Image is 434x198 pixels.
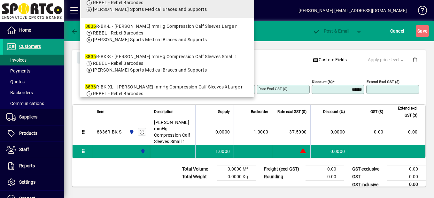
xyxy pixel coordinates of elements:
span: [PERSON_NAME] Sports Medical Braces and Supports [93,67,207,72]
td: Total Volume [179,165,217,173]
app-page-header-button: Close [75,55,100,60]
a: Suppliers [3,109,64,125]
a: Knowledge Base [413,1,426,22]
app-page-header-button: Delete [407,57,422,63]
mat-label: Discount (%) [312,80,333,84]
span: [PERSON_NAME] mmHg Compression Calf Sleeves Small r [154,119,192,145]
td: 0.00 [387,181,426,189]
mat-label: Rate excl GST ($) [259,87,287,91]
span: Rate excl GST ($) [277,108,306,115]
span: ave [417,26,427,36]
span: Reports [19,163,35,168]
span: Settings [19,179,35,185]
a: Home [3,22,64,38]
a: Communications [3,98,64,109]
td: 0.0000 Kg [217,173,256,181]
span: Invoices [6,57,27,63]
em: 8836 [85,54,96,59]
mat-option: 8836R-BK-XL - McDavid mmHg Compression Calf Sleeves XLarge r [80,79,254,109]
a: Products [3,126,64,141]
td: 0.0000 M³ [217,165,256,173]
td: GST [349,173,387,181]
span: Close [80,53,96,63]
td: Freight (excl GST) [261,165,306,173]
span: Item [97,108,105,115]
span: S [417,28,420,34]
td: 0.00 [387,173,426,181]
div: 8836R-BK-S [97,129,122,135]
mat-option: 8836R-BK-L - McDavid mmHg Compression Calf Sleeves Large r [80,18,254,48]
a: Settings [3,174,64,190]
span: Sportco Ltd Warehouse [139,148,146,155]
span: Custom Fields [313,57,347,63]
a: Invoices [3,55,64,65]
span: Discount (%) [323,108,345,115]
span: REBEL - Rebel Barcodes [93,91,143,96]
span: Products [19,131,37,136]
td: Total Weight [179,173,217,181]
button: Save [416,25,429,37]
em: 8836 [85,24,96,29]
span: Quotes [6,79,25,84]
span: Back [71,28,92,34]
span: Customers [19,44,41,49]
div: R-BK-L - [PERSON_NAME] mmHg Compression Calf Sleeves Large r [85,23,237,30]
td: 0.0000 [310,119,349,145]
span: Staff [19,147,29,152]
td: GST inclusive [349,181,387,189]
mat-label: Extend excl GST ($) [367,80,399,84]
span: Cancel [390,26,404,36]
a: Staff [3,142,64,158]
span: Apply price level [368,57,405,63]
span: ost & Email [313,28,350,34]
span: Sportco Ltd Warehouse [128,128,135,135]
span: Communications [6,101,44,106]
button: Delete [407,52,422,67]
span: Backorders [6,90,33,95]
span: [PERSON_NAME] Sports Medical Braces and Supports [93,37,207,42]
span: 1.0000 [215,148,230,155]
button: Back [69,25,94,37]
div: R-BK-XL - [PERSON_NAME] mmHg Compression Calf Sleeves XLarge r [85,84,243,90]
span: Suppliers [19,114,37,119]
td: 0.00 [306,173,344,181]
span: REBEL - Rebel Barcodes [93,61,143,66]
div: R-BK-S - [PERSON_NAME] mmHg Compression Calf Sleeves Small r [85,53,236,60]
button: Cancel [389,25,406,37]
button: Close [77,52,99,64]
span: Description [154,108,174,115]
td: 0.00 [306,165,344,173]
span: REBEL - Rebel Barcodes [93,30,143,35]
button: Post & Email [309,25,353,37]
mat-option: 8836R-BK-S - McDavid mmHg Compression Calf Sleeves Small r [80,48,254,79]
td: 0.00 [387,119,425,145]
span: Supply [218,108,230,115]
span: Payments [6,68,30,73]
app-page-header-button: Back [64,25,99,37]
button: Custom Fields [310,54,349,66]
button: Apply price level [365,54,407,66]
td: GST exclusive [349,165,387,173]
div: Product [72,46,426,69]
td: 0.0000 [310,145,349,158]
span: Home [19,27,31,33]
td: 0.00 [387,165,426,173]
span: Extend excl GST ($) [391,105,417,119]
a: Payments [3,65,64,76]
span: 1.0000 [254,129,268,135]
span: P [324,28,327,34]
div: [PERSON_NAME] [EMAIL_ADDRESS][DOMAIN_NAME] [298,5,407,16]
td: Rounding [261,173,306,181]
a: Reports [3,158,64,174]
span: GST ($) [370,108,383,115]
td: 0.00 [349,119,387,145]
span: [PERSON_NAME] Sports Medical Braces and Supports [93,7,207,12]
span: Backorder [251,108,268,115]
span: 0.0000 [215,129,230,135]
a: Backorders [3,87,64,98]
a: Quotes [3,76,64,87]
div: 37.5000 [276,129,306,135]
em: 8836 [85,84,96,89]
